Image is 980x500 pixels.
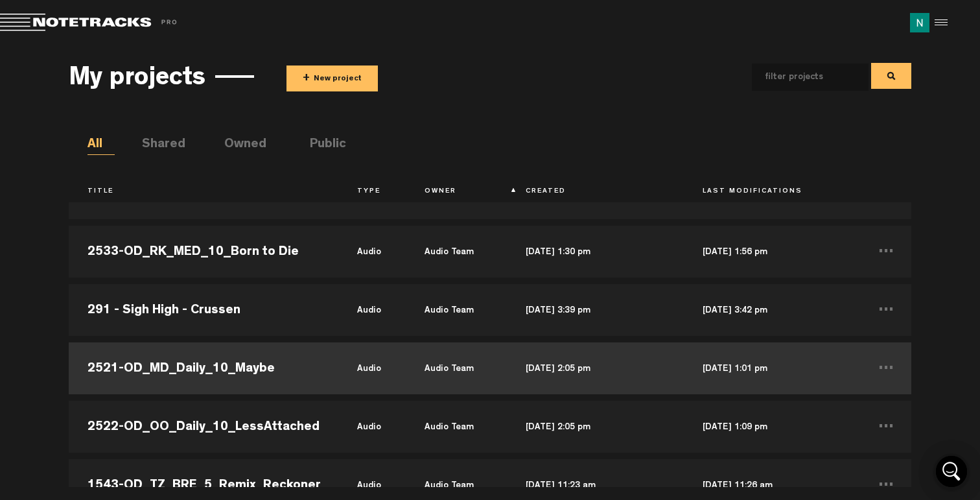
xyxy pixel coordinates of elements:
li: Shared [142,136,169,155]
td: 2533-OD_RK_MED_10_Born to Die [69,222,338,281]
td: Audio Team [406,398,507,456]
td: Audio Team [406,281,507,339]
td: audio [338,339,406,398]
th: Type [338,181,406,203]
td: audio [338,281,406,339]
li: All [87,136,115,155]
td: 2522-OD_OO_Daily_10_LessAttached [69,398,338,456]
th: Created [507,181,684,203]
td: [DATE] 3:39 pm [507,281,684,339]
th: Title [69,181,338,203]
td: 291 - Sigh High - Crussen [69,281,338,339]
td: [DATE] 1:01 pm [684,339,861,398]
td: 2521-OD_MD_Daily_10_Maybe [69,339,338,398]
td: [DATE] 3:42 pm [684,281,861,339]
button: +New project [286,65,378,91]
td: [DATE] 2:05 pm [507,339,684,398]
input: filter projects [752,64,848,91]
th: Last Modifications [684,181,861,203]
td: [DATE] 1:56 pm [684,222,861,281]
th: Owner [406,181,507,203]
td: ... [861,398,911,456]
td: ... [861,281,911,339]
td: Audio Team [406,222,507,281]
td: Audio Team [406,339,507,398]
td: ... [861,339,911,398]
td: audio [338,398,406,456]
img: ACg8ocLu3IjZ0q4g3Sv-67rBggf13R-7caSq40_txJsJBEcwv2RmFg=s96-c [910,13,929,32]
td: [DATE] 1:30 pm [507,222,684,281]
td: [DATE] 1:09 pm [684,398,861,456]
h3: My projects [69,65,205,94]
li: Public [310,136,337,155]
span: + [303,71,310,86]
li: Owned [224,136,251,155]
td: ... [861,222,911,281]
td: [DATE] 2:05 pm [507,398,684,456]
div: Open Intercom Messenger [936,456,967,487]
td: audio [338,222,406,281]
